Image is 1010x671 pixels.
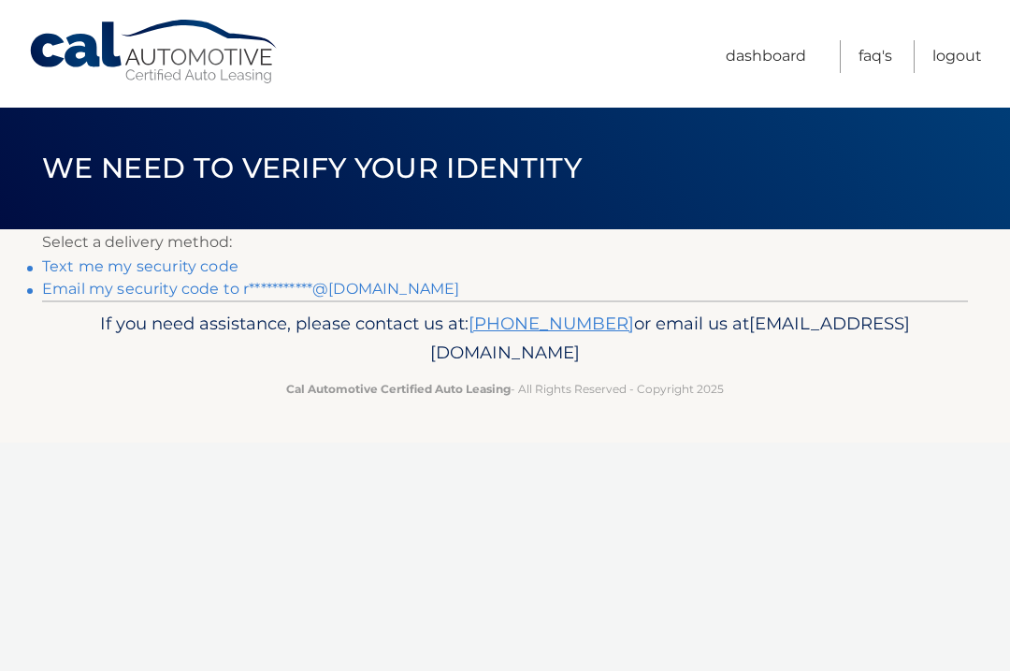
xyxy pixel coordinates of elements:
p: Select a delivery method: [42,229,968,255]
a: [PHONE_NUMBER] [469,313,634,334]
a: Text me my security code [42,257,238,275]
p: - All Rights Reserved - Copyright 2025 [70,379,940,399]
a: Dashboard [726,40,806,73]
strong: Cal Automotive Certified Auto Leasing [286,382,511,396]
a: Cal Automotive [28,19,281,85]
span: We need to verify your identity [42,151,582,185]
a: Logout [932,40,982,73]
p: If you need assistance, please contact us at: or email us at [70,309,940,369]
a: FAQ's [858,40,892,73]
